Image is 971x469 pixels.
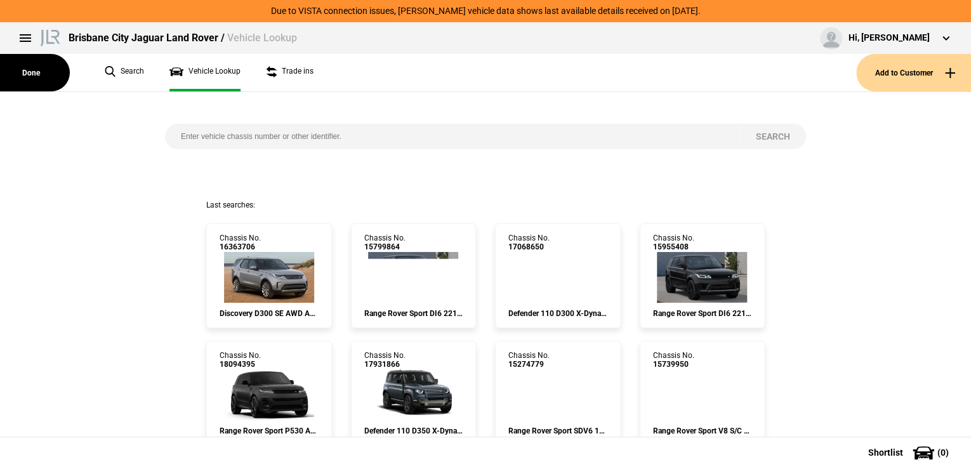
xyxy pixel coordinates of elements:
[165,124,740,149] input: Enter vehicle chassis number or other identifier.
[169,54,241,91] a: Vehicle Lookup
[653,351,694,369] div: Chassis No.
[368,252,458,303] img: 15799864_ext.jpeg
[364,360,406,369] span: 17931866
[220,242,261,251] span: 16363706
[508,242,550,251] span: 17068650
[653,360,694,369] span: 15739950
[224,252,314,303] img: 16363706_ext.jpeg
[220,309,319,318] div: Discovery D300 SE AWD Auto 22MY
[508,351,550,369] div: Chassis No.
[69,31,297,45] div: Brisbane City Jaguar Land Rover /
[849,32,930,44] div: Hi, [PERSON_NAME]
[937,448,949,457] span: ( 0 )
[364,426,463,435] div: Defender 110 D350 X-Dynamic SE AWD Auto 25MY
[868,448,903,457] span: Shortlist
[220,351,261,369] div: Chassis No.
[740,124,806,149] button: Search
[364,234,406,252] div: Chassis No.
[653,309,752,318] div: Range Rover Sport DI6 221kW HSE AWD Auto 21.5MY
[653,234,694,252] div: Chassis No.
[206,201,255,209] span: Last searches:
[364,242,406,251] span: 15799864
[368,369,458,420] img: 17931866_ext.jpeg
[856,54,971,91] button: Add to Customer
[105,54,144,91] a: Search
[849,437,971,468] button: Shortlist(0)
[513,252,603,303] img: 17068650_ext.jpeg
[227,32,297,44] span: Vehicle Lookup
[653,426,752,435] div: Range Rover Sport V8 S/C 423kW SVR AWD Auto 21MY
[508,309,607,318] div: Defender 110 D300 X-Dynamic SE 5-door AWD Auto 24M
[657,252,747,303] img: 15955408_ext.jpeg
[508,360,550,369] span: 15274779
[508,426,607,435] div: Range Rover Sport SDV6 183kW SE AWD Auto 20MY
[508,234,550,252] div: Chassis No.
[364,351,406,369] div: Chassis No.
[220,426,319,435] div: Range Rover Sport P530 Autobiography AWD Auto 25MY
[266,54,314,91] a: Trade ins
[653,242,694,251] span: 15955408
[220,360,261,369] span: 18094395
[224,369,314,420] img: 18094395_ext.jpeg
[220,234,261,252] div: Chassis No.
[364,309,463,318] div: Range Rover Sport DI6 221kW HSE Dynamic AWD Auto 2
[38,27,62,46] img: landrover.png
